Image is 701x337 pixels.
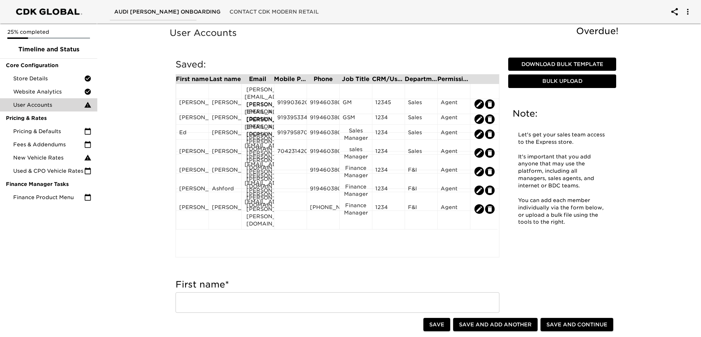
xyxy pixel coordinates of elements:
div: Permission Set [437,76,470,82]
h5: Note: [513,108,612,120]
span: Website Analytics [13,88,84,95]
button: edit [485,204,495,214]
span: Fees & Addendums [13,141,84,148]
div: CRM/User ID [372,76,405,82]
span: Save [429,320,444,329]
div: 1234 [375,114,402,125]
div: Agent [441,166,467,177]
button: edit [474,148,484,158]
div: Phone [307,76,339,82]
div: F&I [408,204,434,215]
div: [PERSON_NAME] [179,185,206,196]
div: 9194603800 [310,129,336,140]
div: GM [343,99,369,110]
button: edit [474,129,484,139]
div: 9194603800 [310,147,336,158]
button: account of current user [679,3,697,21]
span: Finance Product Menu [13,194,84,201]
div: F&I [408,185,434,196]
h5: First name [176,279,499,290]
button: Bulk Upload [508,74,616,88]
h5: User Accounts [170,27,622,39]
div: sales Manager [343,146,369,160]
div: 1234 [375,129,402,140]
div: Agent [441,185,467,196]
div: Sales [408,129,434,140]
div: Last name [209,76,241,82]
button: edit [474,186,484,195]
span: Overdue! [576,26,618,36]
div: [PERSON_NAME] [179,99,206,110]
span: Store Details [13,75,84,82]
div: [PHONE_NUMBER] [310,204,336,215]
div: GSM [343,114,369,125]
span: Timeline and Status [6,45,91,54]
span: Contact CDK Modern Retail [230,7,319,17]
span: New Vehicle Rates [13,154,84,161]
div: Mobile Phone [274,76,307,82]
p: 25% completed [7,28,90,36]
div: 9194603800 [310,99,336,110]
div: 9199036202 [277,99,304,110]
span: Bulk Upload [511,77,613,86]
div: Job Title [339,76,372,82]
div: Sales [408,99,434,110]
div: F&I [408,166,434,177]
div: Department [405,76,437,82]
div: Finance Manager [343,164,369,179]
button: edit [485,167,495,176]
div: [PERSON_NAME] [212,99,238,110]
div: [PERSON_NAME][EMAIL_ADDRESS][PERSON_NAME][PERSON_NAME][DOMAIN_NAME] [245,153,271,190]
div: 9194603800 [310,114,336,125]
div: 9193953349 [277,114,304,125]
span: Pricing & Defaults [13,128,84,135]
button: account of current user [666,3,683,21]
div: Finance Manager [343,202,369,216]
div: [PERSON_NAME][EMAIL_ADDRESS][PERSON_NAME][PERSON_NAME][DOMAIN_NAME] [245,191,271,227]
div: 9194603800 [310,185,336,196]
h5: Saved: [176,59,499,70]
div: Agent [441,99,467,110]
div: [PERSON_NAME] [212,166,238,177]
div: Agent [441,147,467,158]
div: Sales Manager [343,127,369,142]
button: Download Bulk Template [508,58,616,71]
div: [PERSON_NAME] [212,204,238,215]
div: Agent [441,129,467,140]
button: edit [485,129,495,139]
button: edit [474,204,484,214]
div: [PERSON_NAME] [212,129,238,140]
div: [PERSON_NAME] [179,166,206,177]
div: [PERSON_NAME] [179,114,206,125]
span: Used & CPO Vehicle Rates [13,167,84,175]
div: 7042314202 [277,147,304,158]
div: [PERSON_NAME][EMAIL_ADDRESS][PERSON_NAME][PERSON_NAME][DOMAIN_NAME] [245,135,271,171]
span: Audi [PERSON_NAME] Onboarding [114,7,221,17]
div: 9194603800 [310,166,336,177]
div: [PERSON_NAME][EMAIL_ADDRESS][PERSON_NAME][PERSON_NAME][DOMAIN_NAME] [245,86,271,122]
button: edit [474,167,484,176]
div: [PERSON_NAME] [179,204,206,215]
div: First name [176,76,209,82]
div: Email [241,76,274,82]
div: [PERSON_NAME][EMAIL_ADDRESS][PERSON_NAME][PERSON_NAME][DOMAIN_NAME] [245,172,271,209]
span: Save and Continue [546,320,607,329]
button: Save [423,318,450,331]
p: You can add each member individually via the form below, or upload a bulk file using the tools to... [518,197,606,226]
span: Save and Add Another [459,320,532,329]
div: 12345 [375,99,402,110]
p: It's important that you add anyone that may use the platform, including all managers, sales agent... [518,153,606,190]
button: Save and Continue [541,318,613,331]
span: Download Bulk Template [511,60,613,69]
span: Finance Manager Tasks [6,180,91,188]
div: Ed [179,129,206,140]
button: edit [485,186,495,195]
div: Agent [441,114,467,125]
div: Sales [408,147,434,158]
div: [PERSON_NAME] [212,114,238,125]
div: Finance Manager [343,183,369,198]
p: Let's get your sales team access to the Express store. [518,131,606,146]
div: [PERSON_NAME] [212,147,238,158]
div: Sales [408,114,434,125]
div: [PERSON_NAME][EMAIL_ADDRESS][PERSON_NAME][PERSON_NAME][DOMAIN_NAME] [245,101,271,138]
